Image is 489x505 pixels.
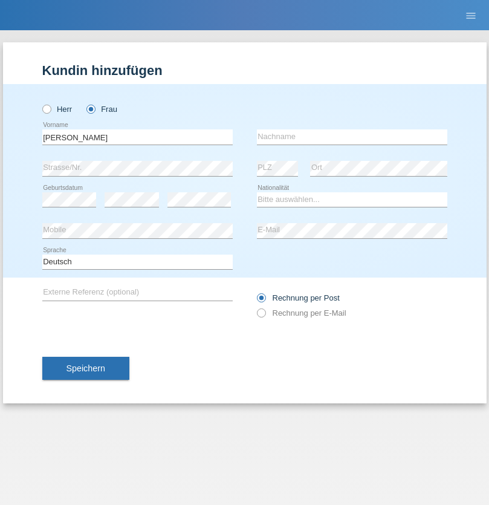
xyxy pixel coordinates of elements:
[257,293,340,302] label: Rechnung per Post
[257,308,265,324] input: Rechnung per E-Mail
[66,363,105,373] span: Speichern
[459,11,483,19] a: menu
[86,105,94,112] input: Frau
[86,105,117,114] label: Frau
[42,357,129,380] button: Speichern
[42,105,73,114] label: Herr
[42,63,447,78] h1: Kundin hinzufügen
[465,10,477,22] i: menu
[257,293,265,308] input: Rechnung per Post
[257,308,346,318] label: Rechnung per E-Mail
[42,105,50,112] input: Herr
